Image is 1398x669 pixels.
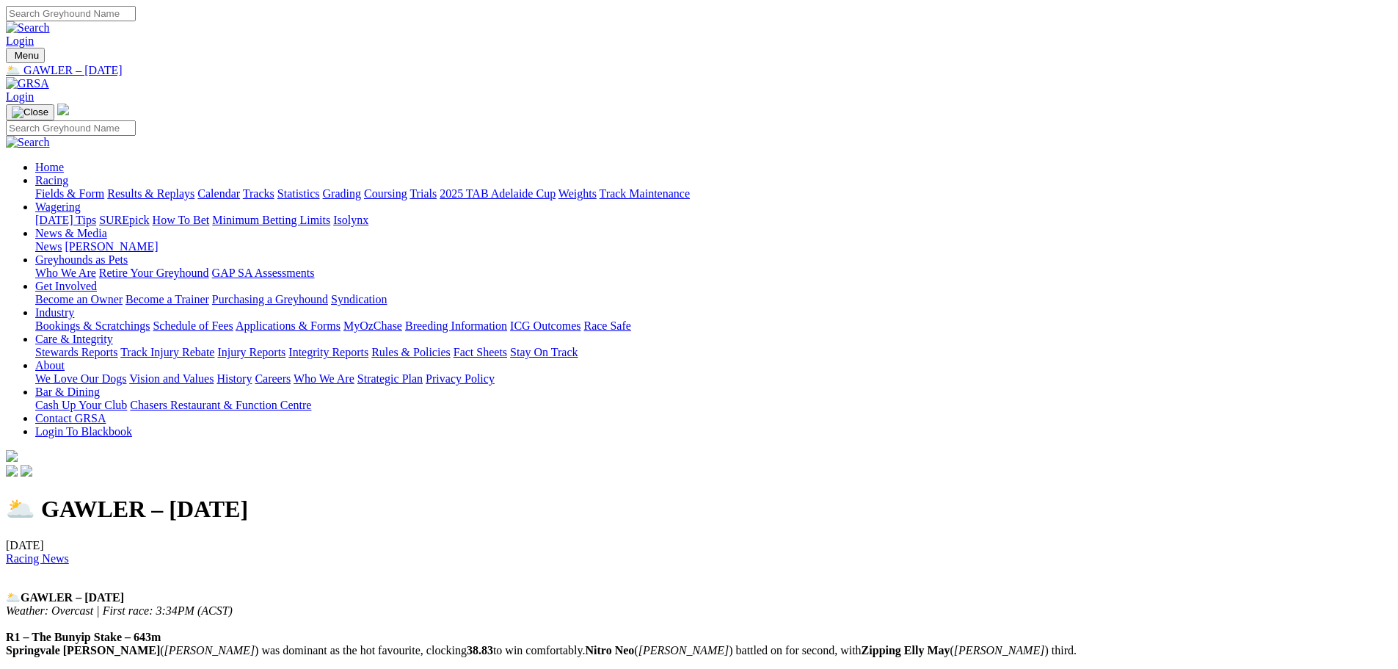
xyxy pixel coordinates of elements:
a: Integrity Reports [288,346,368,358]
a: Wagering [35,200,81,213]
a: ICG Outcomes [510,319,580,332]
a: Racing News [6,552,69,565]
a: Vision and Values [129,372,214,385]
strong: 38.83 [467,644,493,657]
a: Breeding Information [405,319,507,332]
a: Login [6,90,34,103]
em: [PERSON_NAME] [164,644,255,657]
a: Trials [409,187,437,200]
img: twitter.svg [21,465,32,477]
a: MyOzChase [343,319,402,332]
a: Login To Blackbook [35,425,132,438]
a: Track Injury Rebate [120,346,214,358]
div: News & Media [35,240,1392,253]
span: [DATE] [6,539,69,565]
img: facebook.svg [6,465,18,477]
a: Stewards Reports [35,346,117,358]
a: Privacy Policy [426,372,495,385]
a: Bookings & Scratchings [35,319,150,332]
a: Strategic Plan [357,372,423,385]
a: Greyhounds as Pets [35,253,128,266]
strong: R1 – The Bunyip Stake – 643m [6,631,161,643]
a: Statistics [277,187,320,200]
a: Who We Are [35,267,96,279]
img: Search [6,136,50,149]
input: Search [6,120,136,136]
a: Contact GRSA [35,412,106,424]
a: Schedule of Fees [153,319,233,332]
img: logo-grsa-white.png [57,104,69,115]
a: Login [6,35,34,47]
a: Who We Are [294,372,354,385]
a: Stay On Track [510,346,578,358]
h1: 🌥️ GAWLER – [DATE] [6,495,1392,523]
a: News & Media [35,227,107,239]
button: Toggle navigation [6,48,45,63]
span: Menu [15,50,39,61]
a: SUREpick [99,214,149,226]
a: GAP SA Assessments [212,267,315,279]
div: Get Involved [35,293,1392,306]
div: Greyhounds as Pets [35,267,1392,280]
a: Grading [323,187,361,200]
a: Cash Up Your Club [35,399,127,411]
a: How To Bet [153,214,210,226]
input: Search [6,6,136,21]
a: 2025 TAB Adelaide Cup [440,187,556,200]
em: [PERSON_NAME] [954,644,1045,657]
img: GRSA [6,77,49,90]
a: Get Involved [35,280,97,292]
div: Wagering [35,214,1392,227]
div: About [35,372,1392,386]
a: Careers [255,372,291,385]
a: We Love Our Dogs [35,372,126,385]
a: Racing [35,174,68,187]
em: [PERSON_NAME] [638,644,729,657]
div: Racing [35,187,1392,200]
a: Track Maintenance [600,187,690,200]
a: Results & Replays [107,187,194,200]
div: Care & Integrity [35,346,1392,359]
a: Industry [35,306,74,319]
button: Toggle navigation [6,104,54,120]
a: News [35,240,62,253]
a: Rules & Policies [371,346,451,358]
img: Close [12,106,48,118]
a: Weights [558,187,597,200]
a: [DATE] Tips [35,214,96,226]
em: Weather: Overcast | First race: 3:34PM (ACST) [6,604,233,617]
p: 🌥️ ( ) was dominant as the hot favourite, clocking to win comfortably. ( ) battled on for second,... [6,590,1392,657]
a: History [216,372,252,385]
a: Become a Trainer [125,293,209,305]
a: Fields & Form [35,187,104,200]
a: 🌥️ GAWLER – [DATE] [6,63,1392,77]
a: Minimum Betting Limits [212,214,330,226]
a: Coursing [364,187,407,200]
strong: Springvale [PERSON_NAME] [6,644,160,657]
a: Calendar [197,187,240,200]
strong: Nitro Neo [586,644,635,657]
a: Isolynx [333,214,368,226]
a: Chasers Restaurant & Function Centre [130,399,311,411]
a: Care & Integrity [35,333,113,345]
a: Tracks [243,187,274,200]
a: Race Safe [583,319,630,332]
a: Injury Reports [217,346,285,358]
img: Search [6,21,50,35]
strong: GAWLER – [DATE] [21,591,124,604]
a: Applications & Forms [236,319,341,332]
div: Bar & Dining [35,399,1392,412]
strong: Zipping Elly May [862,644,950,657]
a: Retire Your Greyhound [99,267,209,279]
a: Fact Sheets [454,346,507,358]
a: [PERSON_NAME] [65,240,158,253]
a: Home [35,161,64,173]
a: Purchasing a Greyhound [212,293,328,305]
div: Industry [35,319,1392,333]
img: logo-grsa-white.png [6,450,18,462]
a: Syndication [331,293,387,305]
a: Bar & Dining [35,386,100,398]
a: Become an Owner [35,293,123,305]
a: About [35,359,65,372]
